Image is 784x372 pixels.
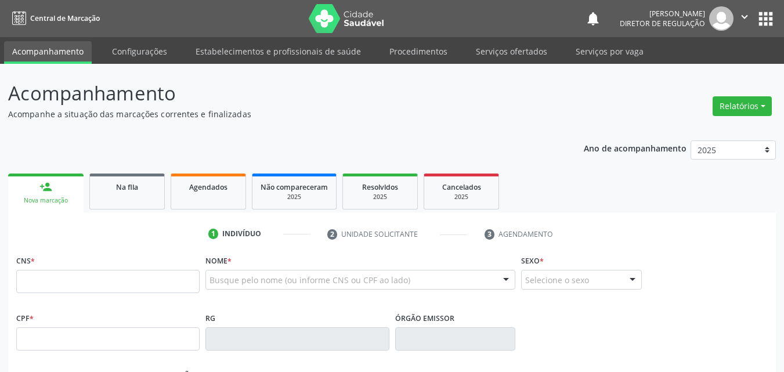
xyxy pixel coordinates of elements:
[187,41,369,62] a: Estabelecimentos e profissionais de saúde
[584,140,687,155] p: Ano de acompanhamento
[4,41,92,64] a: Acompanhamento
[525,274,589,286] span: Selecione o sexo
[521,252,544,270] label: Sexo
[362,182,398,192] span: Resolvidos
[261,193,328,201] div: 2025
[205,309,215,327] label: RG
[39,180,52,193] div: person_add
[734,6,756,31] button: 
[8,9,100,28] a: Central de Marcação
[209,274,410,286] span: Busque pelo nome (ou informe CNS ou CPF ao lado)
[568,41,652,62] a: Serviços por vaga
[381,41,456,62] a: Procedimentos
[205,252,232,270] label: Nome
[16,196,75,205] div: Nova marcação
[30,13,100,23] span: Central de Marcação
[585,10,601,27] button: notifications
[104,41,175,62] a: Configurações
[208,229,219,239] div: 1
[738,10,751,23] i: 
[756,9,776,29] button: apps
[395,309,454,327] label: Órgão emissor
[620,19,705,28] span: Diretor de regulação
[442,182,481,192] span: Cancelados
[709,6,734,31] img: img
[189,182,227,192] span: Agendados
[16,252,35,270] label: CNS
[468,41,555,62] a: Serviços ofertados
[620,9,705,19] div: [PERSON_NAME]
[432,193,490,201] div: 2025
[16,309,34,327] label: CPF
[351,193,409,201] div: 2025
[713,96,772,116] button: Relatórios
[222,229,261,239] div: Indivíduo
[8,108,545,120] p: Acompanhe a situação das marcações correntes e finalizadas
[261,182,328,192] span: Não compareceram
[116,182,138,192] span: Na fila
[8,79,545,108] p: Acompanhamento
